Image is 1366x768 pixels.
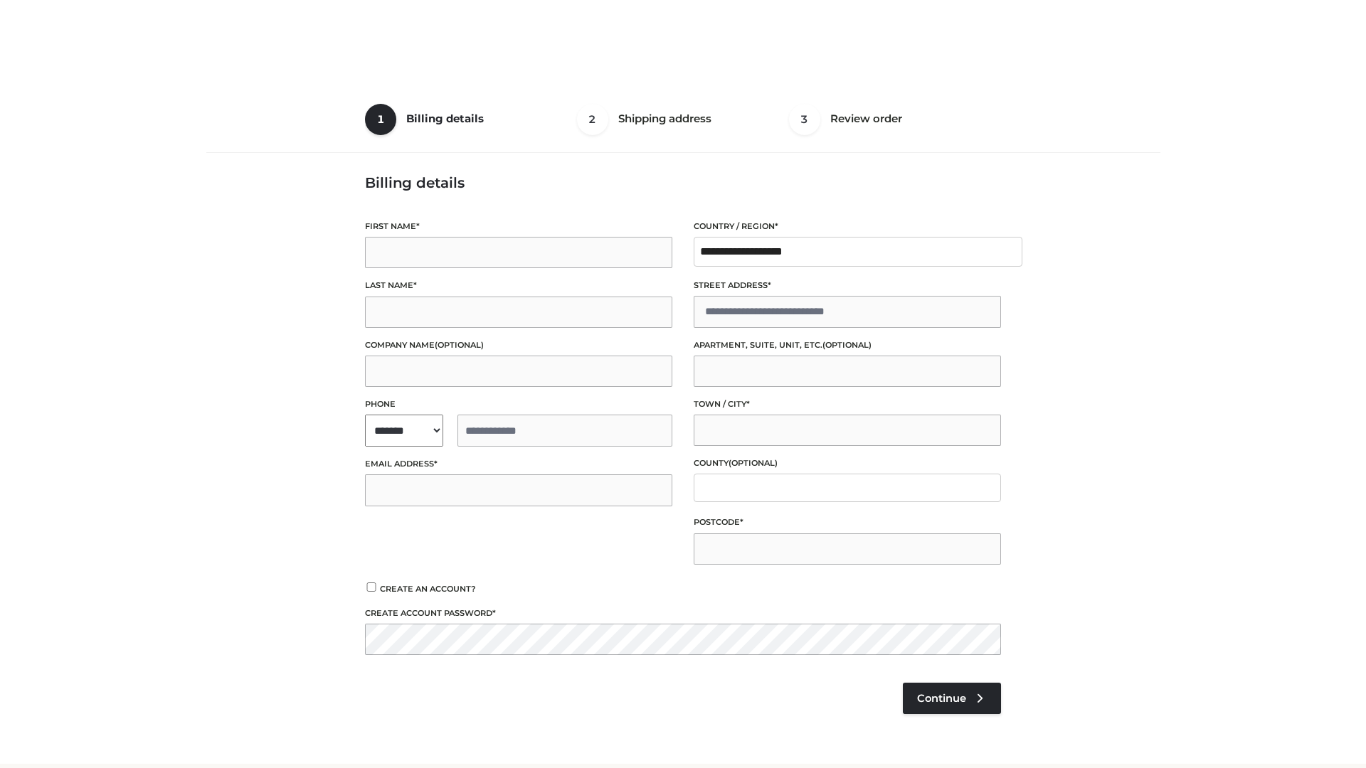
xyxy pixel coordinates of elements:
span: 3 [789,104,820,135]
label: County [694,457,1001,470]
span: (optional) [435,340,484,350]
h3: Billing details [365,174,1001,191]
label: Phone [365,398,672,411]
label: Town / City [694,398,1001,411]
span: 1 [365,104,396,135]
label: Apartment, suite, unit, etc. [694,338,1001,352]
label: Country / Region [694,220,1001,233]
span: Shipping address [618,112,711,125]
a: Continue [903,683,1001,714]
span: 2 [577,104,608,135]
span: (optional) [822,340,872,350]
span: Review order [830,112,902,125]
span: Continue [917,692,966,705]
label: Create account password [365,607,1001,620]
label: Company name [365,338,672,352]
label: Street address [694,279,1001,292]
label: Email address [365,457,672,471]
label: Last name [365,279,672,292]
span: (optional) [729,458,778,468]
span: Billing details [406,112,484,125]
span: Create an account? [380,584,476,594]
input: Create an account? [365,582,378,592]
label: First name [365,220,672,233]
label: Postcode [694,516,1001,529]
